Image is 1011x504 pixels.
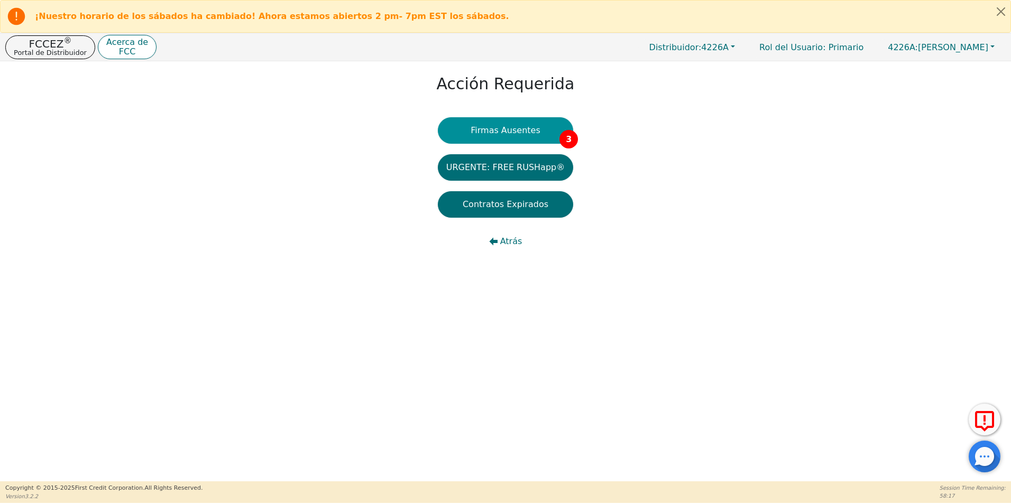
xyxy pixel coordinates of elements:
[106,38,148,46] p: Acerca de
[940,484,1006,492] p: Session Time Remaining:
[649,42,729,52] span: 4226A
[98,35,157,60] button: Acerca deFCC
[559,130,578,148] span: 3
[5,484,203,493] p: Copyright © 2015- 2025 First Credit Corporation.
[888,42,918,52] span: 4226A:
[500,235,522,248] span: Atrás
[14,49,87,56] p: Portal de Distribuidor
[888,42,988,52] span: [PERSON_NAME]
[438,117,573,144] button: Firmas Ausentes3
[5,35,95,59] button: FCCEZ®Portal de Distribuidor
[969,404,1000,435] button: Reportar Error a FCC
[14,39,87,49] p: FCCEZ
[877,39,1006,55] button: 4226A:[PERSON_NAME]
[5,492,203,500] p: Version 3.2.2
[35,11,509,21] b: ¡Nuestro horario de los sábados ha cambiado! Ahora estamos abiertos 2 pm- 7pm EST los sábados.
[144,484,203,491] span: All Rights Reserved.
[437,74,575,94] h1: Acción Requerida
[940,492,1006,500] p: 58:17
[438,228,573,255] button: Atrás
[106,48,148,56] p: FCC
[438,154,573,181] button: URGENTE: FREE RUSHapp®
[649,42,702,52] span: Distribuidor:
[438,191,573,218] button: Contratos Expirados
[749,37,874,58] p: Primario
[759,42,825,52] span: Rol del Usuario :
[991,1,1010,22] button: Close alert
[749,37,874,58] a: Rol del Usuario: Primario
[63,36,71,45] sup: ®
[638,39,747,55] button: Distribuidor:4226A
